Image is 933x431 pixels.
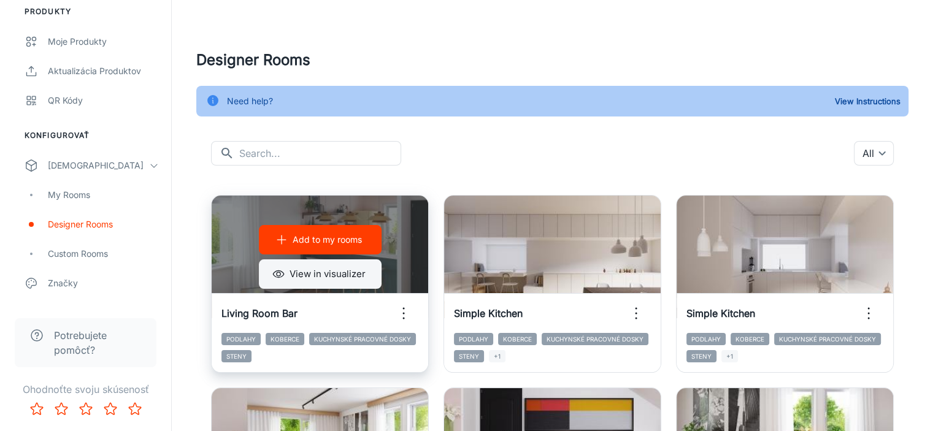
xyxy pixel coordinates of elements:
[74,397,98,421] button: Rate 3 star
[854,141,894,166] div: All
[259,225,382,254] button: Add to my rooms
[259,259,382,289] button: View in visualizer
[48,64,159,78] div: Aktualizácia produktov
[48,247,159,261] div: Custom Rooms
[721,350,738,362] span: +1
[48,94,159,107] div: QR kódy
[731,333,769,345] span: Koberce
[454,306,523,321] h6: Simple Kitchen
[10,382,161,397] p: Ohodnoťte svoju skúsenosť
[686,306,755,321] h6: Simple Kitchen
[454,333,493,345] span: Podlahy
[309,333,416,345] span: Kuchynské pracovné dosky
[266,333,304,345] span: Koberce
[454,350,484,362] span: Steny
[54,328,142,357] span: Potrebujete pomôcť?
[227,90,273,113] div: Need help?
[221,333,261,345] span: Podlahy
[48,159,149,172] div: [DEMOGRAPHIC_DATA]
[98,397,123,421] button: Rate 4 star
[221,350,251,362] span: Steny
[489,350,505,362] span: +1
[239,141,401,166] input: Search...
[48,188,159,202] div: My Rooms
[25,397,49,421] button: Rate 1 star
[774,333,881,345] span: Kuchynské pracovné dosky
[293,233,362,246] p: Add to my rooms
[498,333,537,345] span: Koberce
[221,306,298,321] h6: Living Room Bar
[123,397,147,421] button: Rate 5 star
[48,35,159,48] div: Moje produkty
[48,218,159,231] div: Designer Rooms
[49,397,74,421] button: Rate 2 star
[196,49,908,71] h4: Designer Rooms
[832,92,904,110] button: View Instructions
[542,333,648,345] span: Kuchynské pracovné dosky
[686,350,716,362] span: Steny
[686,333,726,345] span: Podlahy
[48,277,159,290] div: Značky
